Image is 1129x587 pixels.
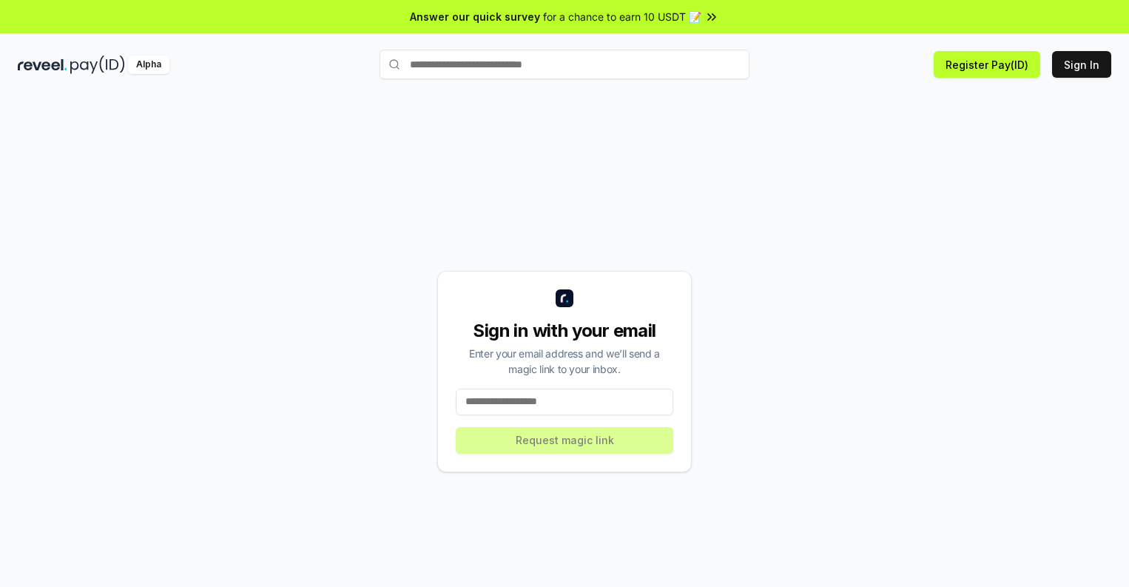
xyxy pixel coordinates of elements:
span: Answer our quick survey [410,9,540,24]
img: logo_small [556,289,573,307]
div: Alpha [128,56,169,74]
img: reveel_dark [18,56,67,74]
div: Sign in with your email [456,319,673,343]
span: for a chance to earn 10 USDT 📝 [543,9,701,24]
button: Sign In [1052,51,1111,78]
div: Enter your email address and we’ll send a magic link to your inbox. [456,346,673,377]
button: Register Pay(ID) [934,51,1040,78]
img: pay_id [70,56,125,74]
